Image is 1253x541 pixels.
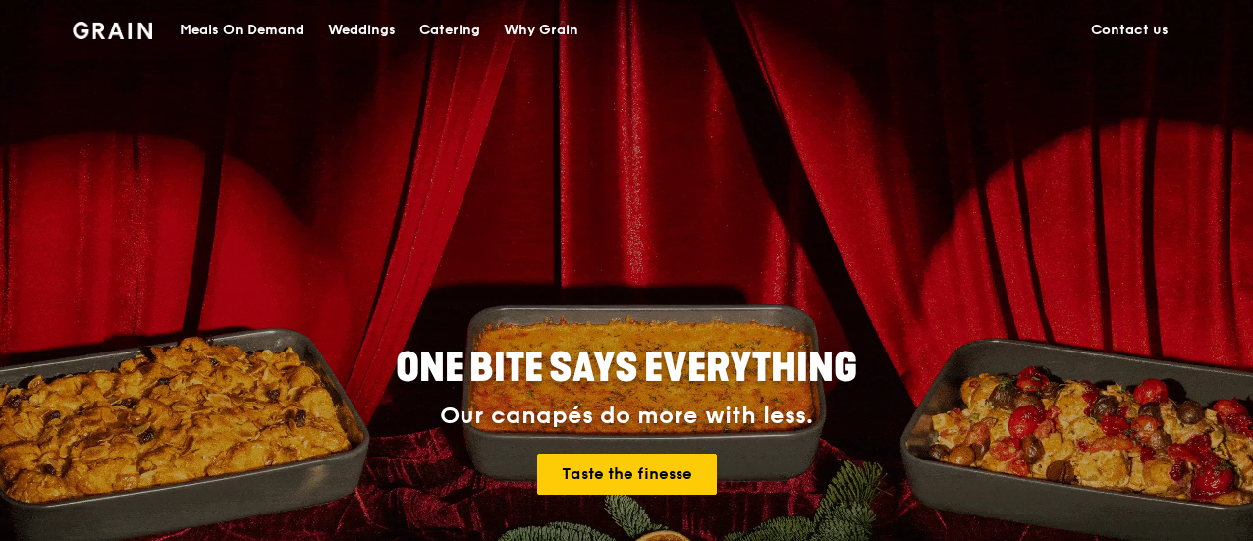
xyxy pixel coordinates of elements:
a: Catering [408,1,492,60]
a: Taste the finesse [537,454,717,495]
a: Weddings [316,1,408,60]
div: Why Grain [504,1,578,60]
a: Why Grain [492,1,590,60]
div: Catering [419,1,480,60]
div: Our canapés do more with less. [273,403,980,430]
div: Meals On Demand [180,1,304,60]
a: Contact us [1079,1,1180,60]
div: Weddings [328,1,396,60]
img: Grain [73,22,152,39]
span: ONE BITE SAYS EVERYTHING [396,345,857,392]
